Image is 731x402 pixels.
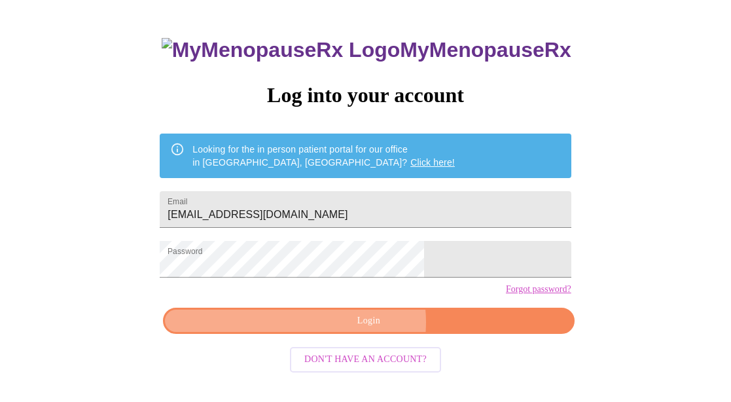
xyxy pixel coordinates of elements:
[192,137,455,174] div: Looking for the in person patient portal for our office in [GEOGRAPHIC_DATA], [GEOGRAPHIC_DATA]?
[290,347,441,373] button: Don't have an account?
[160,83,571,107] h3: Log into your account
[162,38,571,62] h3: MyMenopauseRx
[506,284,571,295] a: Forgot password?
[163,308,574,335] button: Login
[178,313,559,329] span: Login
[304,352,427,368] span: Don't have an account?
[410,157,455,168] a: Click here!
[162,38,400,62] img: MyMenopauseRx Logo
[287,353,444,364] a: Don't have an account?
